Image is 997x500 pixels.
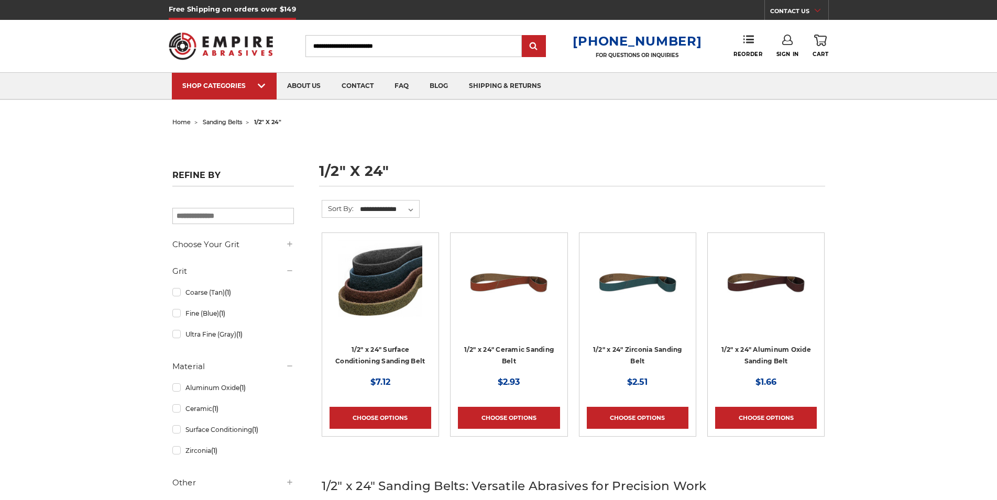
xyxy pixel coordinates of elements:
[172,441,294,460] a: Zirconia
[458,240,560,342] a: 1/2" x 24" Ceramic File Belt
[458,407,560,429] a: Choose Options
[172,360,294,373] h5: Material
[335,346,425,365] a: 1/2" x 24" Surface Conditioning Sanding Belt
[715,407,817,429] a: Choose Options
[330,407,431,429] a: Choose Options
[172,476,294,489] h5: Other
[169,26,273,66] img: Empire Abrasives
[593,346,682,365] a: 1/2" x 24" Zirconia Sanding Belt
[776,51,799,58] span: Sign In
[182,82,266,90] div: SHOP CATEGORIES
[573,52,702,59] p: FOR QUESTIONS OR INQUIRIES
[721,346,811,365] a: 1/2" x 24" Aluminum Oxide Sanding Belt
[211,447,217,454] span: (1)
[172,420,294,439] a: Surface Conditioning
[172,118,191,126] a: home
[813,51,828,58] span: Cart
[252,426,258,434] span: (1)
[239,384,246,392] span: (1)
[277,73,331,99] a: about us
[319,164,825,186] h1: 1/2" x 24"
[467,240,551,324] img: 1/2" x 24" Ceramic File Belt
[770,5,828,20] a: CONTACT US
[322,477,825,495] h2: 1/2" x 24" Sanding Belts: Versatile Abrasives for Precision Work
[203,118,242,126] a: sanding belts
[733,35,762,57] a: Reorder
[587,407,688,429] a: Choose Options
[331,73,384,99] a: contact
[322,201,354,216] label: Sort By:
[715,240,817,342] a: 1/2" x 24" Aluminum Oxide File Belt
[212,405,218,413] span: (1)
[724,240,808,324] img: 1/2" x 24" Aluminum Oxide File Belt
[370,377,390,387] span: $7.12
[458,73,552,99] a: shipping & returns
[587,240,688,342] a: 1/2" x 24" Zirconia File Belt
[172,283,294,302] a: Coarse (Tan)
[384,73,419,99] a: faq
[172,304,294,323] a: Fine (Blue)
[755,377,776,387] span: $1.66
[172,238,294,251] h5: Choose Your Grit
[419,73,458,99] a: blog
[498,377,520,387] span: $2.93
[358,202,419,217] select: Sort By:
[596,240,680,324] img: 1/2" x 24" Zirconia File Belt
[464,346,554,365] a: 1/2" x 24" Ceramic Sanding Belt
[254,118,281,126] span: 1/2" x 24"
[219,309,225,317] span: (1)
[172,170,294,186] h5: Refine by
[813,35,828,58] a: Cart
[733,51,762,58] span: Reorder
[330,240,431,342] a: Surface Conditioning Sanding Belts
[236,330,243,338] span: (1)
[523,36,544,57] input: Submit
[172,265,294,277] h5: Grit
[573,34,702,49] a: [PHONE_NUMBER]
[172,325,294,343] a: Ultra Fine (Gray)
[172,399,294,418] a: Ceramic
[338,240,422,324] img: Surface Conditioning Sanding Belts
[225,288,231,296] span: (1)
[627,377,648,387] span: $2.51
[172,379,294,397] a: Aluminum Oxide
